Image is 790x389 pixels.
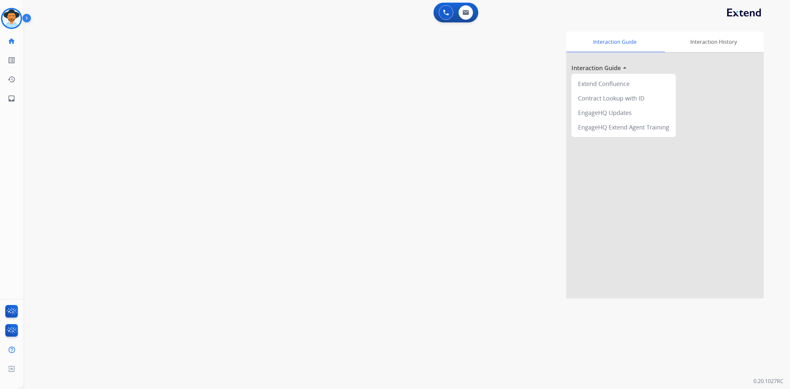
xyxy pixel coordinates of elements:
div: Interaction Guide [566,32,663,52]
p: 0.20.1027RC [753,377,783,385]
mat-icon: history [8,75,15,83]
mat-icon: list_alt [8,56,15,64]
div: Interaction History [663,32,764,52]
img: avatar [2,9,21,28]
mat-icon: home [8,37,15,45]
div: EngageHQ Extend Agent Training [574,120,673,134]
div: Extend Confluence [574,76,673,91]
div: Contract Lookup with ID [574,91,673,105]
mat-icon: inbox [8,95,15,102]
div: EngageHQ Updates [574,105,673,120]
